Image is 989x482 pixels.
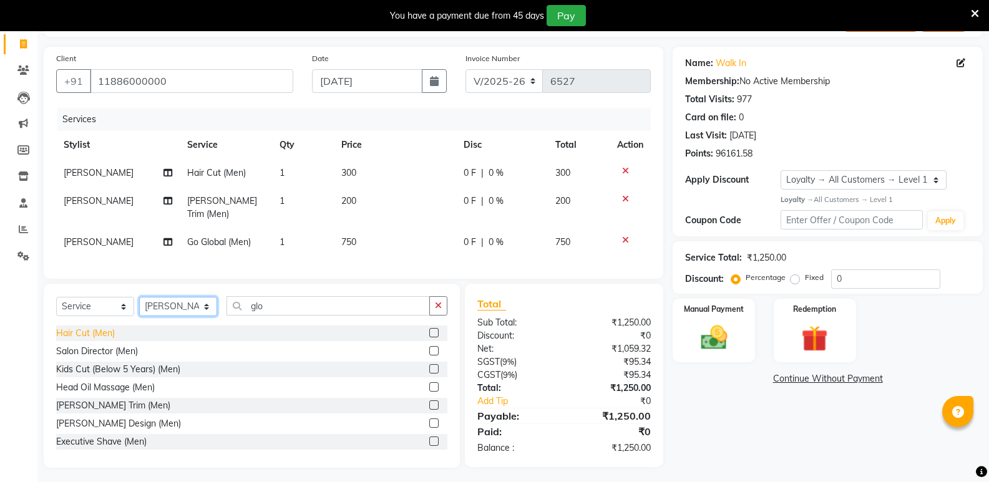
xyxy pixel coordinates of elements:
div: Services [57,108,660,131]
span: Total [477,297,506,311]
label: Manual Payment [684,304,744,315]
div: Paid: [468,424,564,439]
span: 750 [341,236,356,248]
a: Walk In [716,57,746,70]
span: 0 % [489,236,504,249]
div: All Customers → Level 1 [781,195,970,205]
span: | [481,195,484,208]
div: 977 [737,93,752,106]
input: Search or Scan [227,296,430,316]
img: _cash.svg [693,322,736,353]
a: Continue Without Payment [675,372,980,385]
div: ₹1,250.00 [564,441,660,455]
img: _gift.svg [793,322,836,355]
div: Head Oil Massage (Men) [56,381,155,394]
span: 0 F [464,166,476,180]
div: Payable: [468,408,564,423]
button: Pay [547,5,586,26]
label: Percentage [746,272,786,283]
label: Redemption [793,304,836,315]
div: Kids Cut (Below 5 Years) (Men) [56,363,180,376]
div: ₹1,250.00 [564,408,660,423]
span: 200 [555,195,570,206]
a: Add Tip [468,395,580,408]
span: 0 % [489,195,504,208]
span: 9% [503,370,515,380]
span: 0 F [464,236,476,249]
span: 300 [341,167,356,178]
div: [PERSON_NAME] Trim (Men) [56,399,170,412]
div: Membership: [685,75,739,88]
div: Card on file: [685,111,736,124]
div: Apply Discount [685,173,780,186]
div: ₹1,250.00 [564,382,660,395]
div: 0 [739,111,744,124]
span: | [481,236,484,249]
th: Stylist [56,131,180,159]
div: ( ) [468,355,564,369]
span: Hair Cut (Men) [187,167,246,178]
span: [PERSON_NAME] [64,236,134,248]
span: 300 [555,167,570,178]
span: [PERSON_NAME] Trim (Men) [187,195,257,219]
span: [PERSON_NAME] [64,195,134,206]
div: ₹1,250.00 [564,316,660,329]
span: 200 [341,195,356,206]
th: Service [180,131,272,159]
div: Salon Director (Men) [56,345,138,358]
div: Discount: [685,272,724,286]
div: [PERSON_NAME] Design (Men) [56,417,181,430]
div: ₹1,250.00 [747,251,786,264]
span: 1 [280,167,285,178]
span: 1 [280,195,285,206]
div: ₹0 [564,424,660,439]
input: Search by Name/Mobile/Email/Code [90,69,293,93]
span: | [481,166,484,180]
div: Balance : [468,441,564,455]
th: Total [548,131,610,159]
div: ₹95.34 [564,355,660,369]
button: +91 [56,69,91,93]
div: Coupon Code [685,214,780,227]
div: Points: [685,147,713,160]
div: ₹0 [580,395,660,408]
div: Discount: [468,329,564,342]
div: Net: [468,342,564,355]
span: 0 % [489,166,504,180]
th: Price [334,131,456,159]
div: ₹95.34 [564,369,660,382]
div: ₹0 [564,329,660,342]
div: Executive Shave (Men) [56,435,147,448]
span: SGST [477,356,500,367]
span: 750 [555,236,570,248]
button: Apply [928,211,963,230]
th: Action [610,131,651,159]
span: [PERSON_NAME] [64,167,134,178]
span: CGST [477,369,500,380]
div: No Active Membership [685,75,970,88]
div: Total Visits: [685,93,734,106]
div: [DATE] [729,129,756,142]
div: ( ) [468,369,564,382]
span: 0 F [464,195,476,208]
span: 1 [280,236,285,248]
div: ₹1,059.32 [564,342,660,355]
label: Client [56,53,76,64]
span: Go Global (Men) [187,236,251,248]
div: Last Visit: [685,129,727,142]
div: Service Total: [685,251,742,264]
th: Disc [456,131,548,159]
div: 96161.58 [716,147,753,160]
input: Enter Offer / Coupon Code [781,210,923,229]
span: 9% [502,357,514,367]
div: Hair Cut (Men) [56,327,115,340]
div: Name: [685,57,713,70]
div: Total: [468,382,564,395]
div: You have a payment due from 45 days [390,9,544,22]
label: Invoice Number [465,53,520,64]
label: Date [312,53,329,64]
strong: Loyalty → [781,195,814,204]
label: Fixed [805,272,824,283]
th: Qty [272,131,334,159]
div: Sub Total: [468,316,564,329]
